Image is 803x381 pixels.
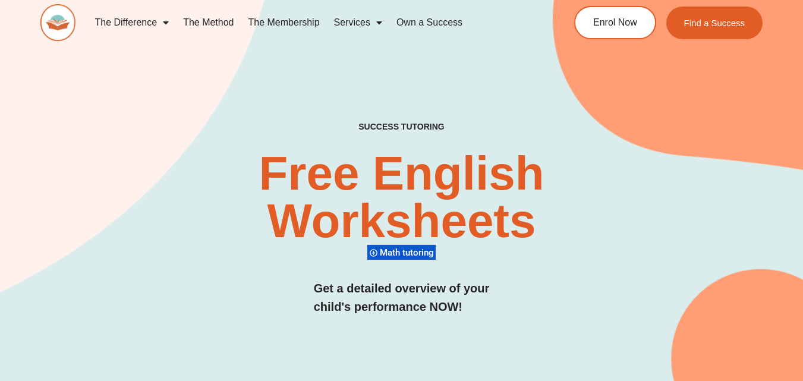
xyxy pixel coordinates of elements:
[295,122,509,132] h4: SUCCESS TUTORING​
[380,247,437,258] span: Math tutoring
[176,9,241,36] a: The Method
[241,9,327,36] a: The Membership
[684,18,745,27] span: Find a Success
[389,9,470,36] a: Own a Success
[163,150,640,245] h2: Free English Worksheets​
[87,9,533,36] nav: Menu
[666,7,763,39] a: Find a Success
[314,279,490,316] h3: Get a detailed overview of your child's performance NOW!
[593,18,637,27] span: Enrol Now
[574,6,656,39] a: Enrol Now
[327,9,389,36] a: Services
[87,9,176,36] a: The Difference
[367,244,436,260] div: Math tutoring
